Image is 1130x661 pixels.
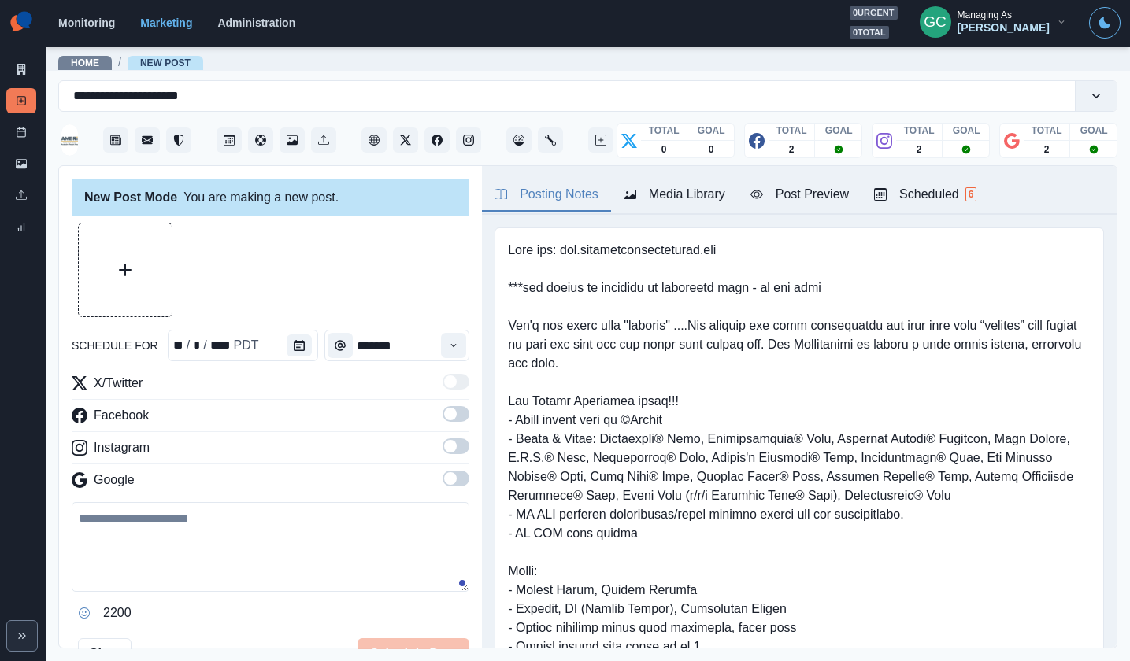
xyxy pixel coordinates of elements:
[287,334,312,356] button: schedule for
[6,620,38,652] button: Expand
[94,471,135,489] p: Google
[140,17,192,29] a: Marketing
[94,438,150,457] p: Instagram
[6,57,36,82] a: Marketing Summary
[776,124,807,138] p: TOTAL
[750,185,849,204] div: Post Preview
[6,183,36,208] a: Uploads
[1032,124,1062,138] p: TOTAL
[118,54,121,71] span: /
[924,3,947,41] div: Gizelle Carlos
[217,127,242,153] button: Post Schedule
[965,187,977,201] span: 6
[324,330,470,361] div: Time
[661,142,667,157] p: 0
[172,336,185,355] div: schedule for
[588,127,613,153] button: Create New Post
[958,21,1050,35] div: [PERSON_NAME]
[904,124,935,138] p: TOTAL
[1044,142,1050,157] p: 2
[94,374,143,393] p: X/Twitter
[789,142,795,157] p: 2
[874,185,976,204] div: Scheduled
[538,127,563,153] button: Administration
[72,338,158,354] label: schedule for
[103,127,128,153] button: Stream
[61,124,78,156] img: 410208902767603
[850,26,889,39] span: 0 total
[649,124,680,138] p: TOTAL
[361,127,387,153] button: Client Website
[6,151,36,176] a: Media Library
[953,124,980,138] p: GOAL
[58,17,115,29] a: Monitoring
[6,88,36,113] a: New Post
[6,214,36,239] a: Review Summary
[709,142,714,157] p: 0
[280,127,305,153] button: Media Library
[135,127,160,153] button: Messages
[624,185,725,204] div: Media Library
[850,6,898,20] span: 0 urgent
[907,6,1080,38] button: Managing As[PERSON_NAME]
[248,127,273,153] button: Content Pool
[168,330,318,361] div: schedule for
[441,333,466,358] button: Time
[232,336,261,355] div: schedule for
[495,185,598,204] div: Posting Notes
[217,17,295,29] a: Administration
[1089,7,1121,39] button: Toggle Mode
[202,336,208,355] div: /
[825,124,853,138] p: GOAL
[103,604,132,622] p: 2200
[698,124,725,138] p: GOAL
[191,336,202,355] div: schedule for
[1080,124,1108,138] p: GOAL
[393,127,418,153] button: Twitter
[71,57,99,68] a: Home
[424,127,450,153] button: Facebook
[84,188,177,207] div: New Post Mode
[166,127,191,153] button: Reviews
[311,127,336,153] button: Uploads
[328,333,353,358] button: Time
[58,54,203,71] nav: breadcrumb
[72,179,469,216] div: You are making a new post.
[324,330,470,361] input: Select Time
[958,9,1012,20] div: Managing As
[140,57,191,68] a: New Post
[506,127,532,153] button: Dashboard
[209,336,232,355] div: schedule for
[185,336,191,355] div: /
[72,600,97,626] button: Opens Emoji Picker
[172,336,261,355] div: Date
[917,142,922,157] p: 2
[79,223,172,316] button: Upload Media
[456,127,481,153] button: Instagram
[6,120,36,145] a: Post Schedule
[94,406,149,425] p: Facebook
